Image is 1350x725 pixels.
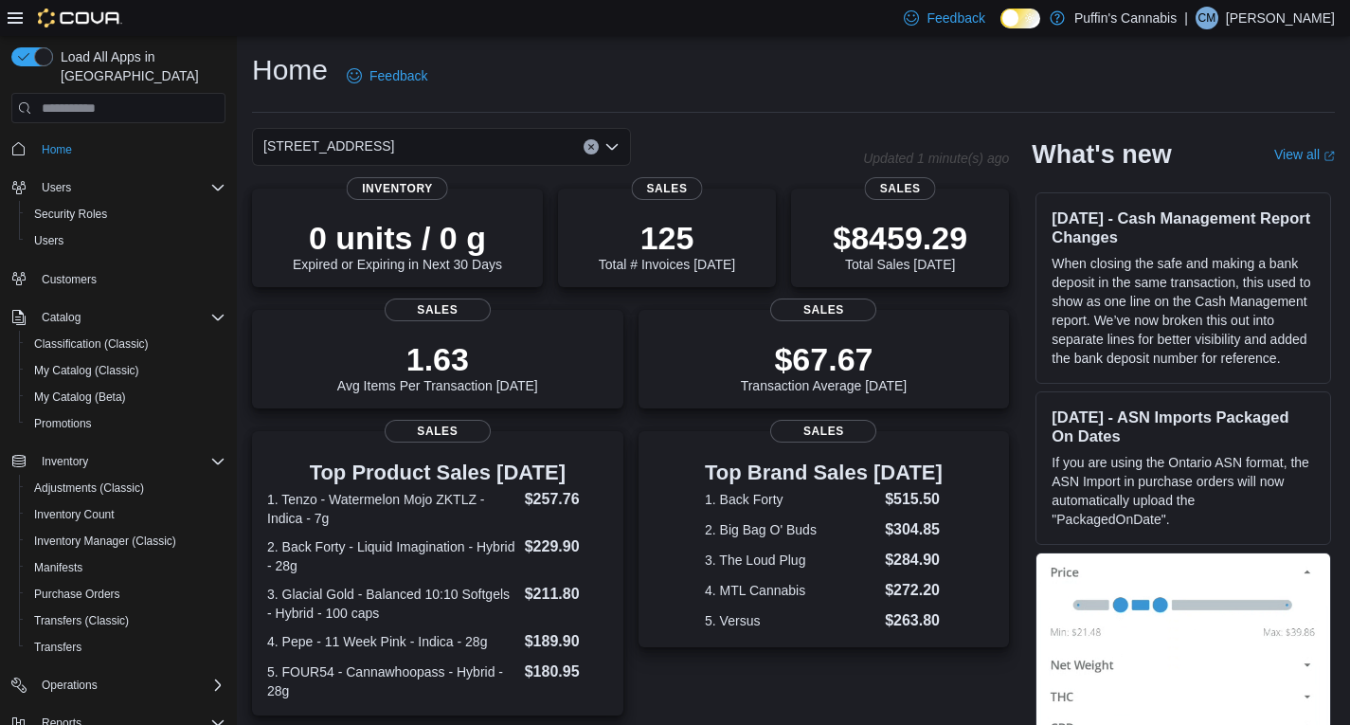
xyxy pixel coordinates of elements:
[34,176,225,199] span: Users
[885,579,943,602] dd: $272.20
[27,609,136,632] a: Transfers (Classic)
[34,450,225,473] span: Inventory
[27,359,225,382] span: My Catalog (Classic)
[525,535,608,558] dd: $229.90
[42,678,98,693] span: Operations
[584,139,599,154] button: Clear input
[34,336,149,352] span: Classification (Classic)
[34,416,92,431] span: Promotions
[27,333,156,355] a: Classification (Classic)
[34,480,144,496] span: Adjustments (Classic)
[1032,139,1171,170] h2: What's new
[27,333,225,355] span: Classification (Classic)
[27,636,89,659] a: Transfers
[865,177,936,200] span: Sales
[4,174,233,201] button: Users
[770,299,876,321] span: Sales
[599,219,735,257] p: 125
[27,386,225,408] span: My Catalog (Beta)
[34,450,96,473] button: Inventory
[27,556,225,579] span: Manifests
[42,272,97,287] span: Customers
[1196,7,1218,29] div: Curtis Muir
[27,203,115,226] a: Security Roles
[27,359,147,382] a: My Catalog (Classic)
[604,139,620,154] button: Open list of options
[34,560,82,575] span: Manifests
[525,488,608,511] dd: $257.76
[705,462,943,484] h3: Top Brand Sales [DATE]
[27,583,128,606] a: Purchase Orders
[34,136,225,160] span: Home
[741,340,908,378] p: $67.67
[27,386,134,408] a: My Catalog (Beta)
[19,607,233,634] button: Transfers (Classic)
[705,520,877,539] dt: 2. Big Bag O' Buds
[27,503,122,526] a: Inventory Count
[1052,208,1315,246] h3: [DATE] - Cash Management Report Changes
[34,613,129,628] span: Transfers (Classic)
[599,219,735,272] div: Total # Invoices [DATE]
[4,448,233,475] button: Inventory
[525,583,608,606] dd: $211.80
[267,537,517,575] dt: 2. Back Forty - Liquid Imagination - Hybrid - 28g
[267,585,517,623] dt: 3. Glacial Gold - Balanced 10:10 Softgels - Hybrid - 100 caps
[1184,7,1188,29] p: |
[1274,147,1335,162] a: View allExternal link
[4,672,233,698] button: Operations
[267,632,517,651] dt: 4. Pepe - 11 Week Pink - Indica - 28g
[53,47,225,85] span: Load All Apps in [GEOGRAPHIC_DATA]
[27,583,225,606] span: Purchase Orders
[1052,453,1315,529] p: If you are using the Ontario ASN format, the ASN Import in purchase orders will now automatically...
[293,219,502,257] p: 0 units / 0 g
[770,420,876,443] span: Sales
[927,9,984,27] span: Feedback
[705,611,877,630] dt: 5. Versus
[34,306,225,329] span: Catalog
[267,662,517,700] dt: 5. FOUR54 - Cannawhoopass - Hybrid - 28g
[1323,151,1335,162] svg: External link
[34,507,115,522] span: Inventory Count
[19,410,233,437] button: Promotions
[27,503,225,526] span: Inventory Count
[337,340,538,378] p: 1.63
[34,176,79,199] button: Users
[27,412,225,435] span: Promotions
[525,630,608,653] dd: $189.90
[34,640,81,655] span: Transfers
[34,268,104,291] a: Customers
[34,674,105,697] button: Operations
[339,57,435,95] a: Feedback
[34,138,80,161] a: Home
[632,177,703,200] span: Sales
[1226,7,1335,29] p: [PERSON_NAME]
[34,233,63,248] span: Users
[34,207,107,222] span: Security Roles
[27,412,99,435] a: Promotions
[19,581,233,607] button: Purchase Orders
[252,51,328,89] h1: Home
[27,477,152,499] a: Adjustments (Classic)
[885,518,943,541] dd: $304.85
[34,306,88,329] button: Catalog
[293,219,502,272] div: Expired or Expiring in Next 30 Days
[34,587,120,602] span: Purchase Orders
[1000,28,1001,29] span: Dark Mode
[19,634,233,661] button: Transfers
[1074,7,1177,29] p: Puffin's Cannabis
[267,490,517,528] dt: 1. Tenzo - Watermelon Mojo ZKTLZ - Indica - 7g
[267,462,608,484] h3: Top Product Sales [DATE]
[34,390,126,405] span: My Catalog (Beta)
[833,219,967,272] div: Total Sales [DATE]
[19,357,233,384] button: My Catalog (Classic)
[38,9,122,27] img: Cova
[19,201,233,227] button: Security Roles
[885,549,943,571] dd: $284.90
[27,609,225,632] span: Transfers (Classic)
[741,340,908,393] div: Transaction Average [DATE]
[27,229,71,252] a: Users
[1000,9,1040,28] input: Dark Mode
[4,304,233,331] button: Catalog
[705,490,877,509] dt: 1. Back Forty
[27,229,225,252] span: Users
